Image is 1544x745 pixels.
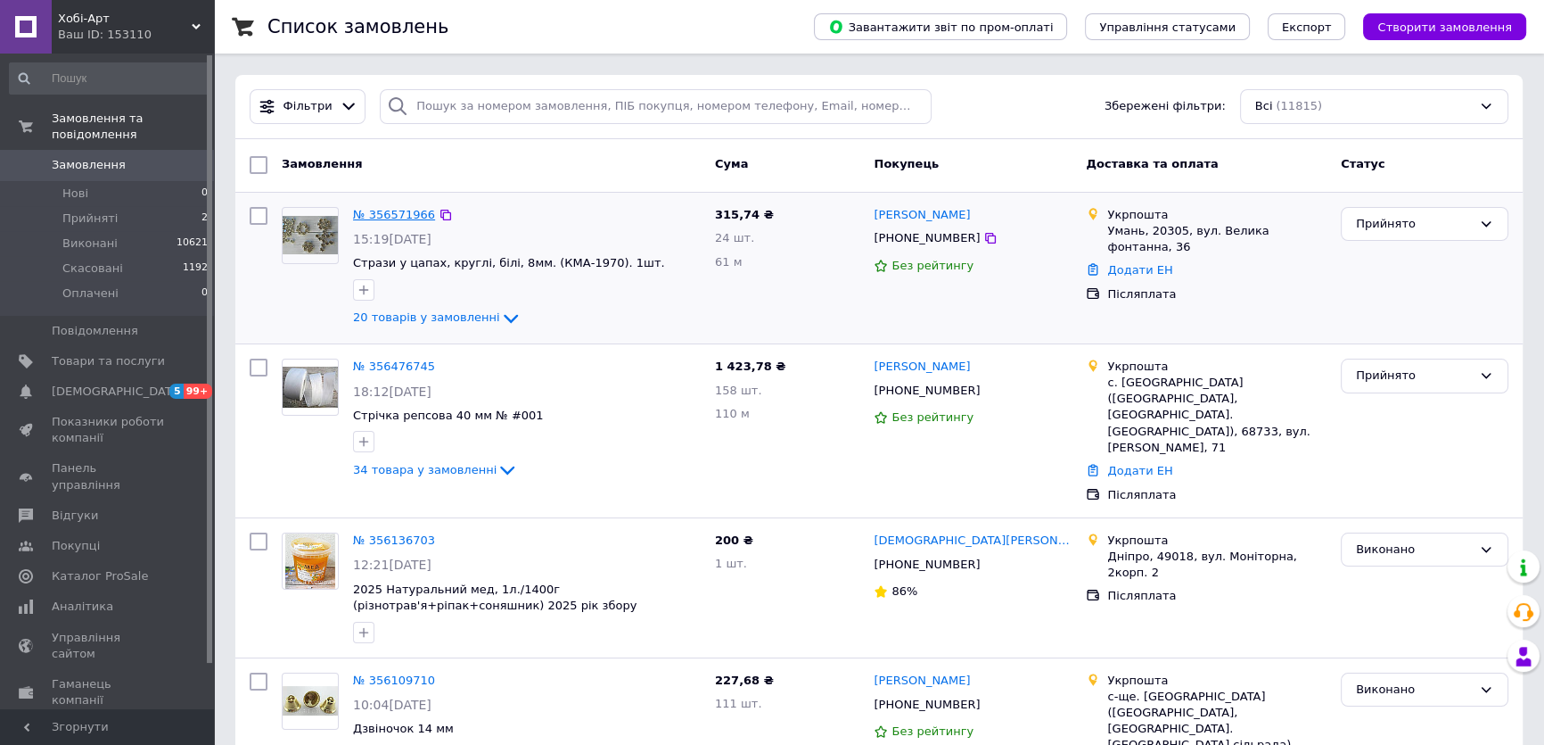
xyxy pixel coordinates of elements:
[715,255,742,269] span: 61 м
[201,211,208,227] span: 2
[814,13,1067,40] button: Завантажити звіт по пром-оплаті
[353,463,518,476] a: 34 товара у замовленні
[52,568,148,584] span: Каталог ProSale
[169,384,184,399] span: 5
[1107,533,1326,549] div: Укрпошта
[183,261,208,277] span: 1192
[715,384,762,397] span: 158 шт.
[58,11,192,27] span: Хобі-Арт
[715,534,753,547] span: 200 ₴
[1107,223,1326,255] div: Умань, 20305, вул. Велика фонтанна, 36
[1107,588,1326,604] div: Післяплата
[1341,157,1385,170] span: Статус
[52,630,165,662] span: Управління сайтом
[353,698,431,712] span: 10:04[DATE]
[353,310,522,324] a: 20 товарів у замовленні
[828,19,1053,35] span: Завантажити звіт по пром-оплаті
[715,674,774,687] span: 227,68 ₴
[201,186,208,202] span: 0
[1107,464,1172,477] a: Додати ЕН
[1107,673,1326,689] div: Укрпошта
[715,360,785,373] span: 1 423,78 ₴
[353,534,435,547] a: № 356136703
[58,27,214,43] div: Ваш ID: 153110
[353,409,544,422] a: Стрічка репсова 40 мм № #001
[1107,359,1326,375] div: Укрпошта
[285,534,334,589] img: Фото товару
[52,676,165,708] span: Гаманець компанії
[353,385,431,399] span: 18:12[DATE]
[1356,367,1472,385] div: Прийнято
[870,693,983,716] div: [PHONE_NUMBER]
[1377,21,1512,34] span: Створити замовлення
[283,216,338,254] img: Фото товару
[715,407,750,420] span: 110 м
[891,584,917,598] span: 86%
[282,533,339,590] a: Фото товару
[282,359,339,416] a: Фото товару
[52,599,113,615] span: Аналітика
[353,463,497,476] span: 34 товара у замовленні
[715,208,774,221] span: 315,74 ₴
[353,674,435,687] a: № 356109710
[353,722,454,735] a: Дзвіночок 14 мм
[870,227,983,250] div: [PHONE_NUMBER]
[715,231,754,244] span: 24 шт.
[201,286,208,302] span: 0
[9,62,209,95] input: Пошук
[870,379,983,402] div: [PHONE_NUMBER]
[1356,541,1472,559] div: Виконано
[52,353,165,369] span: Товари та послуги
[1356,215,1472,234] div: Прийнято
[380,89,932,124] input: Пошук за номером замовлення, ПІБ покупця, номером телефону, Email, номером накладної
[1107,487,1326,503] div: Післяплата
[891,259,973,272] span: Без рейтингу
[283,367,338,408] img: Фото товару
[52,157,126,173] span: Замовлення
[874,533,1072,550] a: [DEMOGRAPHIC_DATA][PERSON_NAME]
[1105,98,1226,115] span: Збережені фільтри:
[282,157,362,170] span: Замовлення
[1107,375,1326,456] div: с. [GEOGRAPHIC_DATA] ([GEOGRAPHIC_DATA], [GEOGRAPHIC_DATA]. [GEOGRAPHIC_DATA]), 68733, вул. [PERS...
[62,211,118,227] span: Прийняті
[1086,157,1218,170] span: Доставка та оплата
[715,557,747,570] span: 1 шт.
[52,538,100,554] span: Покупці
[353,232,431,246] span: 15:19[DATE]
[1356,681,1472,699] div: Виконано
[353,311,500,325] span: 20 товарів у замовленні
[52,414,165,446] span: Показники роботи компанії
[891,410,973,424] span: Без рейтингу
[52,384,184,400] span: [DEMOGRAPHIC_DATA]
[282,673,339,730] a: Фото товару
[1107,286,1326,302] div: Післяплата
[52,323,138,339] span: Повідомлення
[1276,99,1322,112] span: (11815)
[52,460,165,493] span: Панель управління
[1345,20,1526,33] a: Створити замовлення
[184,384,213,399] span: 99+
[715,697,762,710] span: 111 шт.
[874,207,970,224] a: [PERSON_NAME]
[353,256,665,269] a: Стрази у цапах, круглі, білі, 8мм. (КМА-1970). 1шт.
[1085,13,1250,40] button: Управління статусами
[62,286,119,302] span: Оплачені
[283,98,333,115] span: Фільтри
[62,236,118,252] span: Виконані
[715,157,748,170] span: Cума
[62,186,88,202] span: Нові
[1282,21,1332,34] span: Експорт
[353,583,636,613] a: 2025 Натуральний мед, 1л./1400г (різнотрав'я+ріпак+соняшник) 2025 рік збору
[1255,98,1273,115] span: Всі
[1268,13,1346,40] button: Експорт
[1107,549,1326,581] div: Дніпро, 49018, вул. Моніторна, 2корп. 2
[1107,263,1172,277] a: Додати ЕН
[62,261,123,277] span: Скасовані
[52,508,98,524] span: Відгуки
[870,553,983,576] div: [PHONE_NUMBER]
[353,558,431,572] span: 12:21[DATE]
[1099,21,1236,34] span: Управління статусами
